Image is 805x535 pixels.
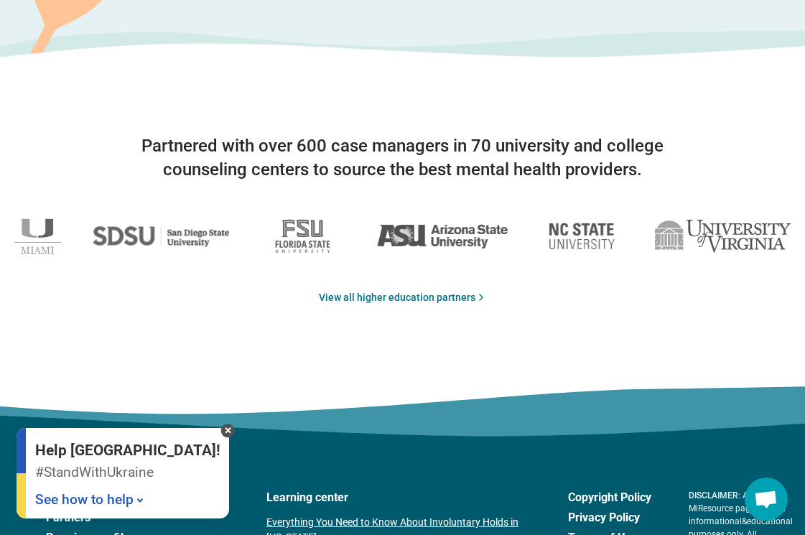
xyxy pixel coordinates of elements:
[116,134,690,182] p: Partnered with over 600 case managers in 70 university and college counseling centers to source t...
[35,491,147,508] a: See how to help
[568,509,651,526] a: Privacy Policy
[35,462,220,483] p: #StandWithUkraine
[93,220,229,253] img: San Diego State University
[376,223,508,248] img: Arizona State University
[14,218,61,254] img: University of Miami
[35,442,220,460] p: Help [GEOGRAPHIC_DATA]!
[745,478,788,521] a: Open chat
[319,290,487,305] a: View all higher education partners
[266,489,531,506] a: Learning center
[689,490,738,501] span: DISCLAIMER
[568,489,651,506] a: Copyright Policy
[655,220,791,253] img: University of Virginia
[540,216,623,256] img: North Carolina State University
[261,211,345,261] img: Florida State University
